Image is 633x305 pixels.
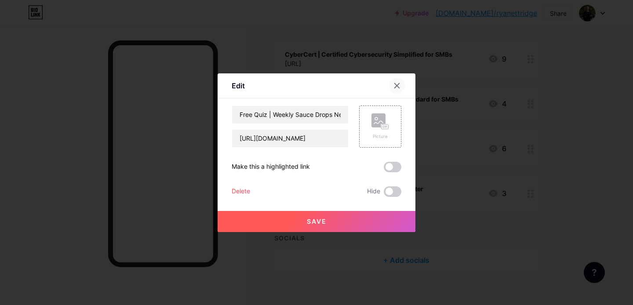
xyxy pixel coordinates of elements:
[218,211,415,232] button: Save
[232,186,250,197] div: Delete
[307,218,327,225] span: Save
[232,80,245,91] div: Edit
[232,130,348,147] input: URL
[367,186,380,197] span: Hide
[232,162,310,172] div: Make this a highlighted link
[232,106,348,123] input: Title
[371,133,389,140] div: Picture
